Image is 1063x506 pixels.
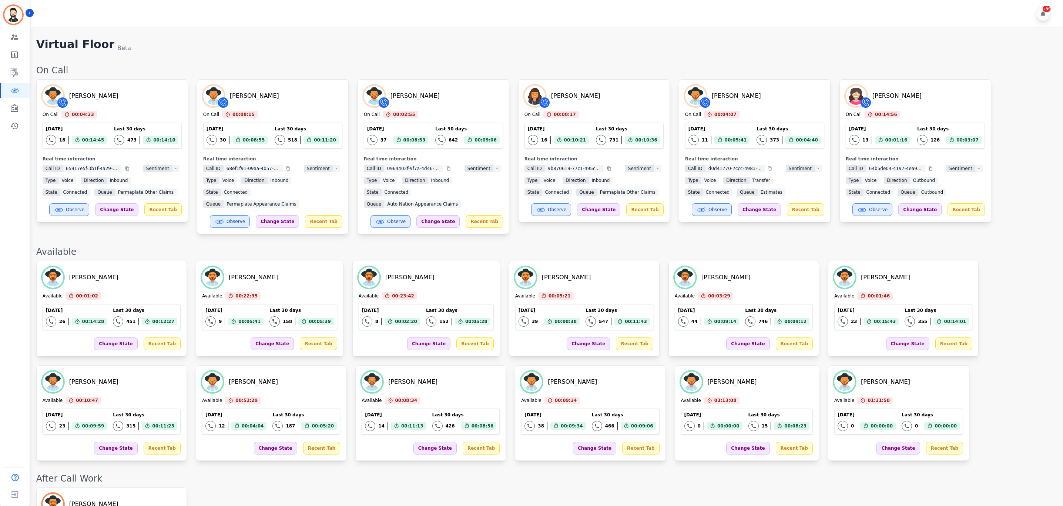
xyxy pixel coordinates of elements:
div: 473 [127,137,137,143]
span: Call ID [685,165,705,172]
span: 00:00:00 [717,422,740,430]
span: outbound [910,177,938,184]
span: - [815,165,822,172]
span: Observe [869,207,888,213]
div: Last 30 days [592,412,656,418]
span: Call ID [524,165,545,172]
span: State [524,189,542,196]
div: +99 [1043,6,1051,12]
span: 00:08:53 [403,136,426,144]
div: Recent Tab [305,215,342,228]
div: 355 [918,319,927,324]
div: On Call [203,111,219,118]
span: 00:14:45 [82,136,104,144]
span: connected [542,189,572,196]
div: 15 [762,423,768,429]
span: Type [524,177,541,184]
span: Call ID [846,165,866,172]
span: Permaplate Other Claims [115,189,177,196]
span: 00:11:20 [314,136,336,144]
img: Avatar [524,86,545,106]
div: Recent Tab [466,215,503,228]
div: 39 [532,319,538,324]
div: On Call [524,111,540,118]
div: [DATE] [528,126,589,132]
span: 00:02:20 [395,318,417,325]
div: [PERSON_NAME] [69,91,118,100]
div: [PERSON_NAME] [861,273,910,282]
div: 426 [446,423,455,429]
span: 00:08:38 [554,318,577,325]
div: Change State [886,337,929,350]
div: Real time interaction [364,156,503,162]
span: 00:14:28 [82,318,104,325]
div: 518 [288,137,297,143]
span: 00:11:43 [625,318,647,325]
div: Last 30 days [272,412,337,418]
span: Sentiment [946,165,975,172]
span: 00:00:00 [871,422,893,430]
div: 373 [770,137,779,143]
span: transfer [750,177,773,184]
span: 00:09:34 [561,422,583,430]
div: [PERSON_NAME] [69,377,118,386]
span: Direction [723,177,749,184]
div: Last 30 days [114,126,178,132]
span: 00:04:07 [714,111,737,118]
span: Auto Nation Appearance Claims [384,200,461,208]
div: Recent Tab [456,337,493,350]
span: 00:01:46 [868,292,890,300]
span: connected [864,189,893,196]
div: 14 [378,423,385,429]
div: [DATE] [207,126,268,132]
div: [PERSON_NAME] [69,273,118,282]
div: Real time interaction [43,156,182,162]
span: State [203,189,221,196]
span: Call ID [364,165,384,172]
div: 642 [449,137,458,143]
div: Change State [898,203,942,216]
span: voice [58,177,76,184]
span: Sentiment [304,165,333,172]
img: Avatar [362,372,382,392]
div: [DATE] [519,307,580,313]
div: On Call [43,111,58,118]
button: Observe [49,203,89,216]
span: Sentiment [143,165,172,172]
div: [PERSON_NAME] [230,91,279,100]
div: Last 30 days [426,307,490,313]
div: Available [43,397,63,404]
div: [DATE] [684,412,742,418]
div: Available [202,293,222,300]
span: 00:05:28 [465,318,487,325]
span: 00:23:42 [392,292,414,300]
span: Type [364,177,380,184]
span: 00:05:39 [309,318,331,325]
div: Last 30 days [269,307,334,313]
span: Call ID [43,165,63,172]
span: voice [380,177,398,184]
div: Last 30 days [435,126,500,132]
span: Observe [708,207,727,213]
div: Available [362,397,382,404]
div: [DATE] [362,307,420,313]
img: Avatar [834,372,855,392]
div: [DATE] [688,126,750,132]
div: Last 30 days [745,307,809,313]
div: On Call [36,64,1056,76]
div: Available [675,293,695,300]
span: - [172,165,180,172]
img: Avatar [43,267,63,288]
div: Last 30 days [748,412,809,418]
span: 00:04:40 [796,136,818,144]
div: 187 [286,423,295,429]
img: Avatar [43,372,63,392]
span: voice [701,177,719,184]
div: Change State [256,215,299,228]
span: 9b870619-77c1-495c-945c-7adb86c716a0 [545,165,604,172]
img: Avatar [359,267,379,288]
div: [PERSON_NAME] [388,377,437,386]
span: Direction [563,177,588,184]
div: On Call [685,111,701,118]
div: Real time interaction [846,156,985,162]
